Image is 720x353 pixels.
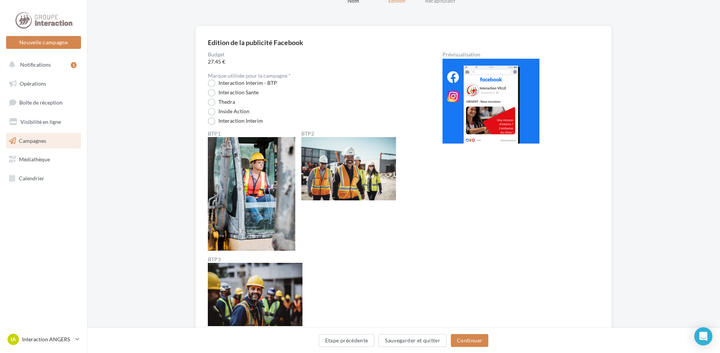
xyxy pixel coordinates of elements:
a: Campagnes [5,133,83,149]
label: Budget [208,52,418,57]
label: Interaction Sante [208,89,259,97]
a: Médiathèque [5,152,83,167]
label: Interaction Interim - BTP [208,80,277,87]
div: Edition de la publicité Facebook [208,39,303,46]
span: Campagnes [19,137,46,144]
label: Inside Action [208,108,249,116]
label: BTP3 [208,257,302,262]
a: Calendrier [5,170,83,186]
div: 1 [71,62,76,68]
img: BTP3 [208,263,302,326]
button: Sauvegarder et quitter [379,334,447,347]
img: BTP2 [301,137,396,200]
span: IA [11,336,16,343]
span: Médiathèque [19,156,50,162]
button: Nouvelle campagne [6,36,81,49]
span: Boîte de réception [19,99,62,106]
label: Marque utilisée pour la campagne * [208,73,291,78]
label: BTP2 [301,131,396,136]
button: Etape précédente [319,334,375,347]
div: Open Intercom Messenger [694,327,712,345]
span: Opérations [20,80,46,87]
a: IA Interaction ANGERS [6,332,81,347]
label: Interaction Interim [208,117,263,125]
img: BTP1 [208,137,295,251]
span: Calendrier [19,175,44,181]
button: Notifications 1 [5,57,79,73]
div: Prévisualisation [443,52,599,57]
a: Opérations [5,76,83,92]
a: Visibilité en ligne [5,114,83,130]
label: Thedra [208,98,235,106]
button: Continuer [451,334,488,347]
span: Notifications [20,61,51,68]
div: Champ requis [208,327,418,334]
a: Boîte de réception [5,94,83,111]
span: 27.45 € [208,58,418,66]
span: Visibilité en ligne [20,119,61,125]
p: Interaction ANGERS [22,336,72,343]
img: operation-preview [443,59,539,144]
label: BTP1 [208,131,295,136]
